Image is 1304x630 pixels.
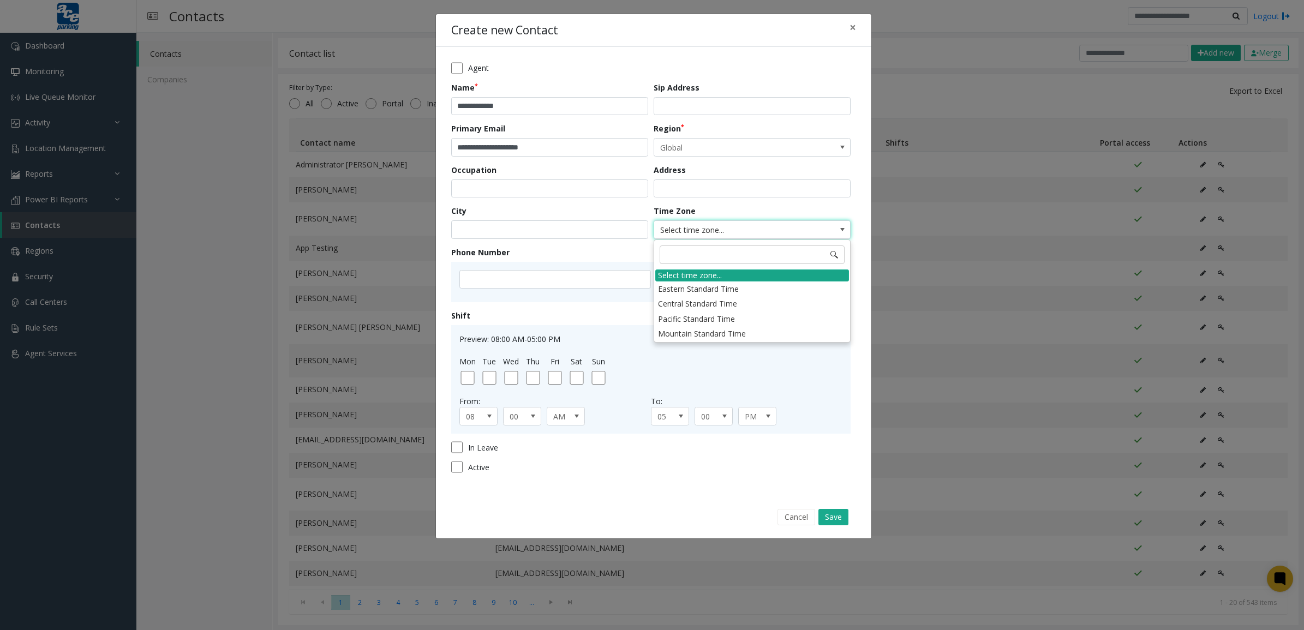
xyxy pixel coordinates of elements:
[459,356,476,367] label: Mon
[459,395,651,407] div: From:
[818,509,848,525] button: Save
[451,22,558,39] h4: Create new Contact
[651,407,681,425] span: 05
[551,356,559,367] label: Fri
[460,407,489,425] span: 08
[451,310,470,321] label: Shift
[655,326,849,341] li: Mountain Standard Time
[547,407,577,425] span: AM
[451,247,510,258] label: Phone Number
[655,269,849,281] div: Select time zone...
[468,461,489,473] span: Active
[482,356,496,367] label: Tue
[655,311,849,326] li: Pacific Standard Time
[655,296,849,311] li: Central Standard Time
[777,509,815,525] button: Cancel
[739,407,768,425] span: PM
[451,123,505,134] label: Primary Email
[842,14,864,41] button: Close
[850,20,856,35] span: ×
[695,407,725,425] span: 00
[503,356,519,367] label: Wed
[654,123,684,134] label: Region
[451,164,497,176] label: Occupation
[654,164,686,176] label: Address
[526,356,540,367] label: Thu
[654,205,696,217] label: Time Zone
[459,334,560,344] span: Preview: 08:00 AM-05:00 PM
[468,442,498,453] span: In Leave
[571,356,582,367] label: Sat
[504,407,533,425] span: 00
[451,205,466,217] label: City
[655,281,849,296] li: Eastern Standard Time
[654,139,811,156] span: Global
[592,356,605,367] label: Sun
[468,62,489,74] span: Agent
[654,82,699,93] label: Sip Address
[651,395,842,407] div: To:
[654,221,811,238] span: Select time zone...
[451,82,478,93] label: Name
